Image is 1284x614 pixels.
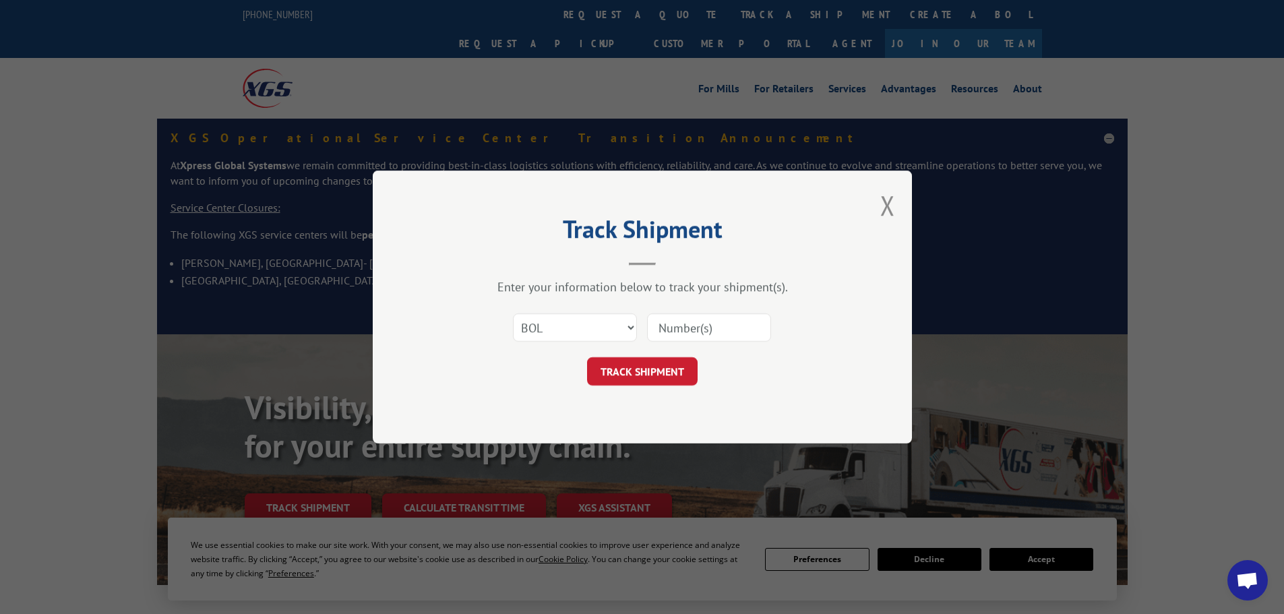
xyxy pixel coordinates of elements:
div: Enter your information below to track your shipment(s). [440,279,845,295]
a: Open chat [1227,560,1268,601]
h2: Track Shipment [440,220,845,245]
button: Close modal [880,187,895,223]
button: TRACK SHIPMENT [587,357,698,386]
input: Number(s) [647,313,771,342]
